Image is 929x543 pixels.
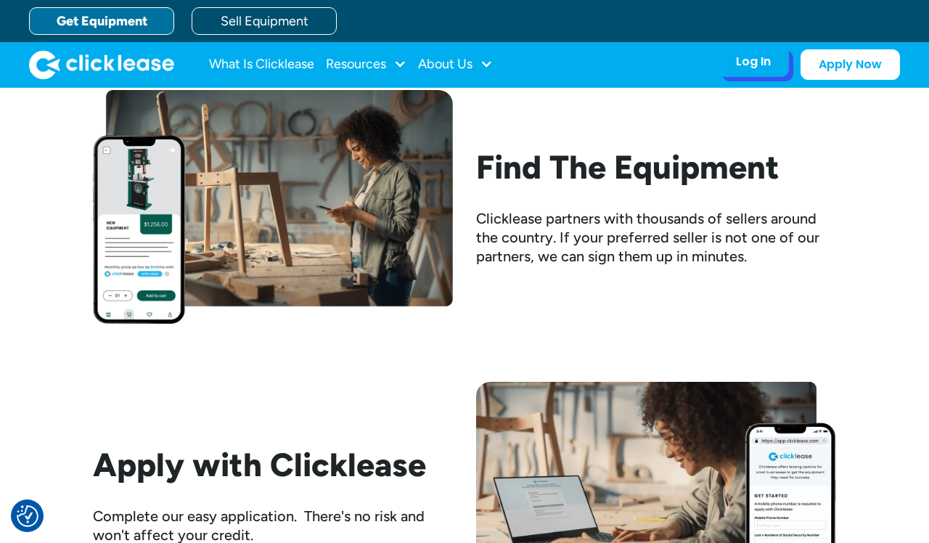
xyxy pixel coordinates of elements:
[93,90,453,324] img: Woman looking at her phone while standing beside her workbench with half assembled chair
[326,50,406,79] div: Resources
[736,54,771,69] div: Log In
[29,50,174,79] a: home
[17,505,38,527] img: Revisit consent button
[476,148,836,186] h2: Find The Equipment
[476,209,836,266] div: Clicklease partners with thousands of sellers around the country. If your preferred seller is not...
[29,50,174,79] img: Clicklease logo
[418,50,493,79] div: About Us
[29,7,174,35] a: Get Equipment
[192,7,337,35] a: Sell Equipment
[209,50,314,79] a: What Is Clicklease
[93,446,453,483] h2: Apply with Clicklease
[17,505,38,527] button: Consent Preferences
[801,49,900,80] a: Apply Now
